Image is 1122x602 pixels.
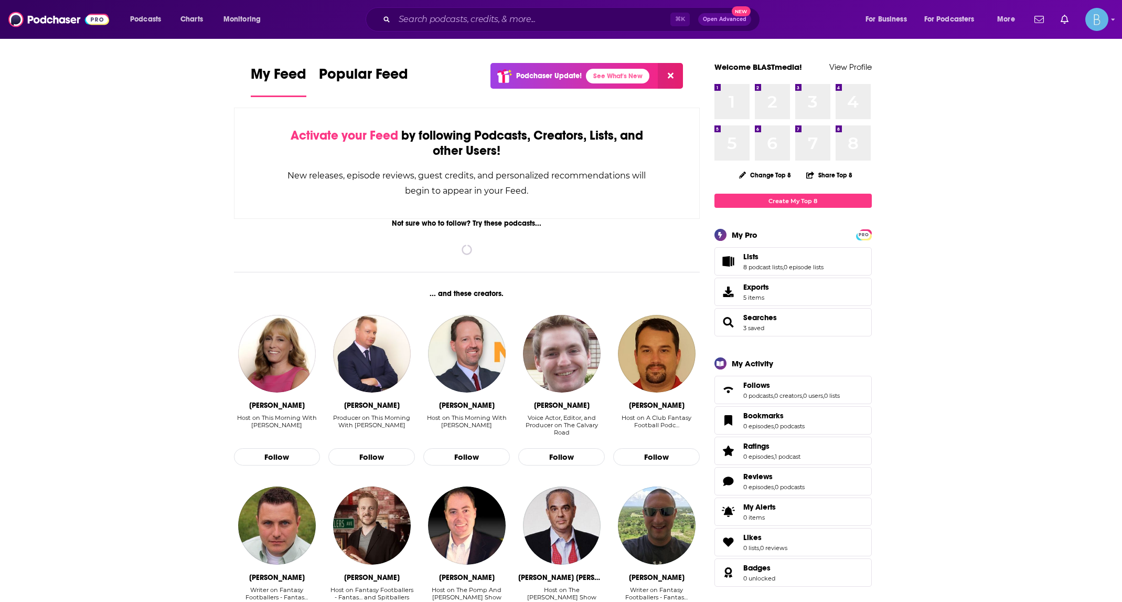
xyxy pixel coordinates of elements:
[518,448,605,466] button: Follow
[997,12,1015,27] span: More
[439,401,495,410] div: Gordon Deal
[806,165,853,185] button: Share Top 8
[774,483,775,491] span: ,
[613,586,700,601] div: Writer on Fantasy Footballers - Fantas…
[743,514,776,521] span: 0 items
[718,504,739,519] span: My Alerts
[518,586,605,601] div: Host on The [PERSON_NAME] Show
[743,392,773,399] a: 0 podcasts
[714,498,872,526] a: My Alerts
[829,62,872,72] a: View Profile
[328,414,415,437] div: Producer on This Morning With Gordon Deal
[130,12,161,27] span: Podcasts
[238,487,316,564] img: Eric Ludwig
[1085,8,1108,31] span: Logged in as BLASTmedia
[319,65,408,97] a: Popular Feed
[180,12,203,27] span: Charts
[670,13,690,26] span: ⌘ K
[618,315,696,393] img: Ryan Weisse
[743,544,759,552] a: 0 lists
[990,11,1028,28] button: open menu
[773,392,774,399] span: ,
[234,414,320,429] div: Host on This Morning With [PERSON_NAME]
[251,65,306,97] a: My Feed
[774,423,775,430] span: ,
[743,575,775,582] a: 0 unlocked
[743,263,783,271] a: 8 podcast lists
[783,263,784,271] span: ,
[714,194,872,208] a: Create My Top 8
[423,414,510,429] div: Host on This Morning With [PERSON_NAME]
[618,487,696,564] a: Michael Wenrich
[703,17,746,22] span: Open Advanced
[743,294,769,301] span: 5 items
[714,278,872,306] a: Exports
[1085,8,1108,31] img: User Profile
[775,423,805,430] a: 0 podcasts
[518,573,605,582] div: John Calvin Batchelor
[858,230,870,238] a: PRO
[743,324,764,332] a: 3 saved
[629,401,685,410] div: Ryan Weisse
[718,413,739,428] a: Bookmarks
[328,448,415,466] button: Follow
[743,453,774,460] a: 0 episodes
[238,315,316,393] img: Jennifer Kushinka
[291,128,398,143] span: Activate your Feed
[319,65,408,89] span: Popular Feed
[428,315,506,393] img: Gordon Deal
[333,315,411,393] img: Mike Gavin
[516,71,582,80] p: Podchaser Update!
[613,448,700,466] button: Follow
[743,502,776,512] span: My Alerts
[714,62,802,72] a: Welcome BLASTmedia!
[732,358,773,368] div: My Activity
[344,573,400,582] div: Andy Holloway
[234,448,320,466] button: Follow
[523,315,601,393] a: Daniel Cuneo
[251,65,306,89] span: My Feed
[234,289,700,298] div: ... and these creators.
[743,381,770,390] span: Follows
[698,13,751,26] button: Open AdvancedNew
[743,441,800,451] a: Ratings
[518,414,605,436] div: Voice Actor, Editor, and Producer on The Calvary Road
[234,219,700,228] div: Not sure who to follow? Try these podcasts...
[423,586,510,601] div: Host on The Pomp And [PERSON_NAME] Show
[249,573,305,582] div: Eric Ludwig
[760,544,787,552] a: 0 reviews
[743,411,805,420] a: Bookmarks
[714,308,872,336] span: Searches
[743,472,805,481] a: Reviews
[743,441,770,451] span: Ratings
[733,168,798,182] button: Change Top 8
[8,9,109,29] img: Podchaser - Follow, Share and Rate Podcasts
[287,128,647,159] div: by following Podcasts, Creators, Lists, and other Users!
[718,284,739,299] span: Exports
[743,252,824,261] a: Lists
[743,282,769,292] span: Exports
[743,252,758,261] span: Lists
[714,528,872,556] span: Likes
[328,414,415,429] div: Producer on This Morning With [PERSON_NAME]
[249,401,305,410] div: Jennifer Kushinka
[743,472,773,481] span: Reviews
[743,313,777,322] a: Searches
[824,392,840,399] a: 0 lists
[394,11,670,28] input: Search podcasts, credits, & more...
[774,392,802,399] a: 0 creators
[732,230,757,240] div: My Pro
[774,453,775,460] span: ,
[333,487,411,564] img: Andy Holloway
[714,247,872,276] span: Lists
[629,573,685,582] div: Michael Wenrich
[858,11,920,28] button: open menu
[759,544,760,552] span: ,
[1085,8,1108,31] button: Show profile menu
